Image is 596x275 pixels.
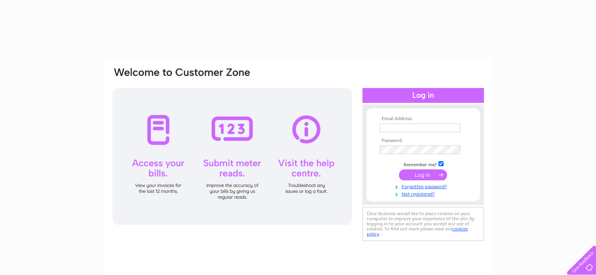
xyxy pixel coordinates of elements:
div: Clear Business would like to place cookies on your computer to improve your experience of the sit... [362,207,484,241]
th: Password: [378,138,469,144]
a: Not registered? [380,190,469,197]
a: Forgotten password? [380,182,469,190]
td: Remember me? [378,160,469,168]
a: cookies policy [367,226,468,237]
th: Email Address: [378,116,469,122]
input: Submit [399,169,447,180]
